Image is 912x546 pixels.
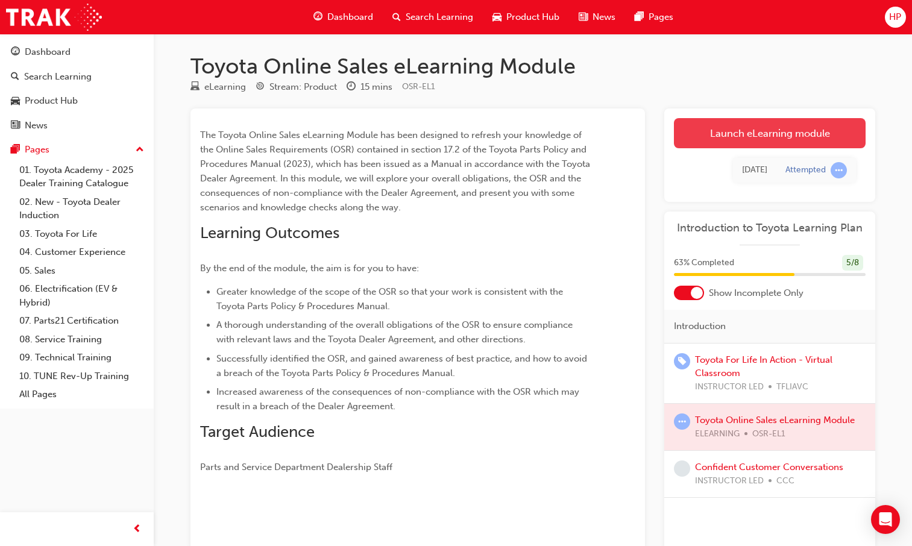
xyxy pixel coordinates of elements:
[889,10,901,24] span: HP
[200,130,593,213] span: The Toyota Online Sales eLearning Module has been designed to refresh your knowledge of the Onlin...
[695,354,832,379] a: Toyota For Life In Action - Virtual Classroom
[6,4,102,31] img: Trak
[742,163,767,177] div: Sat Sep 20 2025 15:09:29 GMT+1000 (Australian Eastern Standard Time)
[871,505,900,534] div: Open Intercom Messenger
[14,367,149,386] a: 10. TUNE Rev-Up Training
[133,522,142,537] span: prev-icon
[674,319,726,333] span: Introduction
[674,118,866,148] a: Launch eLearning module
[190,82,200,93] span: learningResourceType_ELEARNING-icon
[5,66,149,88] a: Search Learning
[136,142,144,158] span: up-icon
[304,5,383,30] a: guage-iconDashboard
[406,10,473,24] span: Search Learning
[14,280,149,312] a: 06. Electrification (EV & Hybrid)
[776,474,794,488] span: CCC
[842,255,863,271] div: 5 / 8
[190,80,246,95] div: Type
[256,82,265,93] span: target-icon
[885,7,906,28] button: HP
[695,462,843,472] a: Confident Customer Conversations
[695,474,764,488] span: INSTRUCTOR LED
[204,80,246,94] div: eLearning
[200,263,419,274] span: By the end of the module, the aim is for you to have:
[569,5,625,30] a: news-iconNews
[492,10,502,25] span: car-icon
[579,10,588,25] span: news-icon
[14,262,149,280] a: 05. Sales
[11,47,20,58] span: guage-icon
[14,348,149,367] a: 09. Technical Training
[14,225,149,243] a: 03. Toyota For Life
[25,119,48,133] div: News
[256,80,337,95] div: Stream
[506,10,559,24] span: Product Hub
[383,5,483,30] a: search-iconSearch Learning
[11,145,20,155] span: pages-icon
[5,139,149,161] button: Pages
[14,193,149,225] a: 02. New - Toyota Dealer Induction
[200,422,315,441] span: Target Audience
[25,94,78,108] div: Product Hub
[785,165,826,176] div: Attempted
[5,115,149,137] a: News
[347,80,392,95] div: Duration
[313,10,322,25] span: guage-icon
[5,90,149,112] a: Product Hub
[25,143,49,157] div: Pages
[200,462,392,472] span: Parts and Service Department Dealership Staff
[360,80,392,94] div: 15 mins
[674,413,690,430] span: learningRecordVerb_ATTEMPT-icon
[216,353,590,378] span: Successfully identified the OSR, and gained awareness of best practice, and how to avoid a breach...
[5,39,149,139] button: DashboardSearch LearningProduct HubNews
[625,5,683,30] a: pages-iconPages
[11,96,20,107] span: car-icon
[11,72,19,83] span: search-icon
[5,41,149,63] a: Dashboard
[190,53,875,80] h1: Toyota Online Sales eLearning Module
[831,162,847,178] span: learningRecordVerb_ATTEMPT-icon
[709,286,804,300] span: Show Incomplete Only
[695,380,764,394] span: INSTRUCTOR LED
[402,81,435,92] span: Learning resource code
[14,243,149,262] a: 04. Customer Experience
[216,286,565,312] span: Greater knowledge of the scope of the OSR so that your work is consistent with the Toyota Parts P...
[327,10,373,24] span: Dashboard
[11,121,20,131] span: news-icon
[14,385,149,404] a: All Pages
[269,80,337,94] div: Stream: Product
[483,5,569,30] a: car-iconProduct Hub
[674,221,866,235] a: Introduction to Toyota Learning Plan
[635,10,644,25] span: pages-icon
[392,10,401,25] span: search-icon
[216,319,575,345] span: A thorough understanding of the overall obligations of the OSR to ensure compliance with relevant...
[674,353,690,369] span: learningRecordVerb_ENROLL-icon
[649,10,673,24] span: Pages
[24,70,92,84] div: Search Learning
[593,10,615,24] span: News
[14,161,149,193] a: 01. Toyota Academy - 2025 Dealer Training Catalogue
[14,312,149,330] a: 07. Parts21 Certification
[14,330,149,349] a: 08. Service Training
[674,460,690,477] span: learningRecordVerb_NONE-icon
[776,380,808,394] span: TFLIAVC
[200,224,339,242] span: Learning Outcomes
[347,82,356,93] span: clock-icon
[674,256,734,270] span: 63 % Completed
[216,386,582,412] span: Increased awareness of the consequences of non-compliance with the OSR which may result in a brea...
[25,45,71,59] div: Dashboard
